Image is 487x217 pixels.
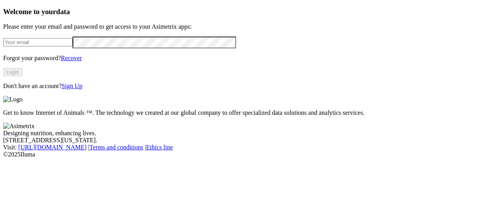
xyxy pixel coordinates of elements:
p: Don't have an account? [3,83,484,90]
img: Logo [3,96,23,103]
a: Ethics line [146,144,173,151]
button: Login [3,68,22,76]
input: Your email [3,38,73,46]
p: Please enter your email and password to get access to your Asimetrix apps: [3,23,484,30]
p: Get to know Internet of Animals ™. The technology we created at our global company to offer speci... [3,109,484,116]
a: Sign Up [62,83,82,89]
span: data [56,7,70,16]
a: [URL][DOMAIN_NAME] [18,144,87,151]
p: Forgot your password? [3,55,484,62]
a: Recover [61,55,82,61]
div: © 2025 Iluma [3,151,484,158]
h3: Welcome to your [3,7,484,16]
div: Designing nutrition, enhancing lives. [3,130,484,137]
div: [STREET_ADDRESS][US_STATE]. [3,137,484,144]
a: Terms and conditions [89,144,144,151]
img: Asimetrix [3,123,35,130]
div: Visit : | | [3,144,484,151]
